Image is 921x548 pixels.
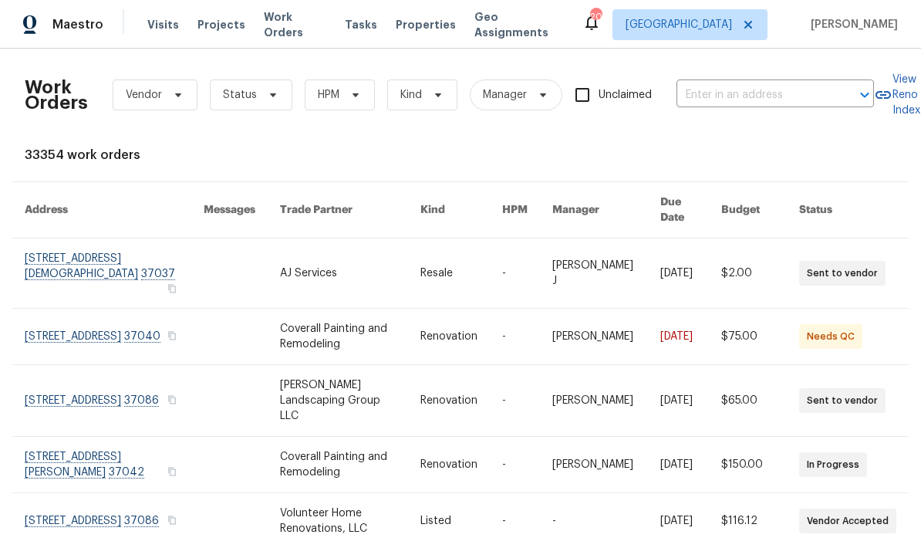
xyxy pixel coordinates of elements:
td: Resale [408,238,490,309]
td: AJ Services [268,238,408,309]
button: Copy Address [165,282,179,296]
button: Copy Address [165,329,179,343]
td: - [490,309,540,365]
td: [PERSON_NAME] [540,309,648,365]
th: Due Date [648,182,709,238]
th: Kind [408,182,490,238]
span: Unclaimed [599,87,652,103]
span: Geo Assignments [474,9,564,40]
input: Enter in an address [676,83,831,107]
div: 20 [590,9,601,25]
th: Trade Partner [268,182,408,238]
button: Copy Address [165,513,179,527]
td: Coverall Painting and Remodeling [268,309,408,365]
th: Status [787,182,909,238]
button: Copy Address [165,393,179,407]
span: Kind [400,87,422,103]
span: Work Orders [264,9,326,40]
th: Address [12,182,191,238]
button: Open [854,84,875,106]
td: Renovation [408,437,490,493]
span: Projects [197,17,245,32]
td: [PERSON_NAME] [540,365,648,437]
td: - [490,238,540,309]
span: Tasks [345,19,377,30]
span: [PERSON_NAME] [805,17,898,32]
span: HPM [318,87,339,103]
h2: Work Orders [25,79,88,110]
td: - [490,365,540,437]
div: 33354 work orders [25,147,896,163]
a: View Reno Index [874,72,920,118]
span: [GEOGRAPHIC_DATA] [626,17,732,32]
th: Manager [540,182,648,238]
th: HPM [490,182,540,238]
button: Copy Address [165,465,179,479]
span: Visits [147,17,179,32]
td: [PERSON_NAME] J [540,238,648,309]
span: Manager [483,87,527,103]
td: [PERSON_NAME] Landscaping Group LLC [268,365,408,437]
td: Coverall Painting and Remodeling [268,437,408,493]
td: - [490,437,540,493]
span: Maestro [52,17,103,32]
td: Renovation [408,309,490,365]
span: Vendor [126,87,162,103]
th: Messages [191,182,268,238]
span: Status [223,87,257,103]
span: Properties [396,17,456,32]
td: Renovation [408,365,490,437]
td: [PERSON_NAME] [540,437,648,493]
th: Budget [709,182,787,238]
